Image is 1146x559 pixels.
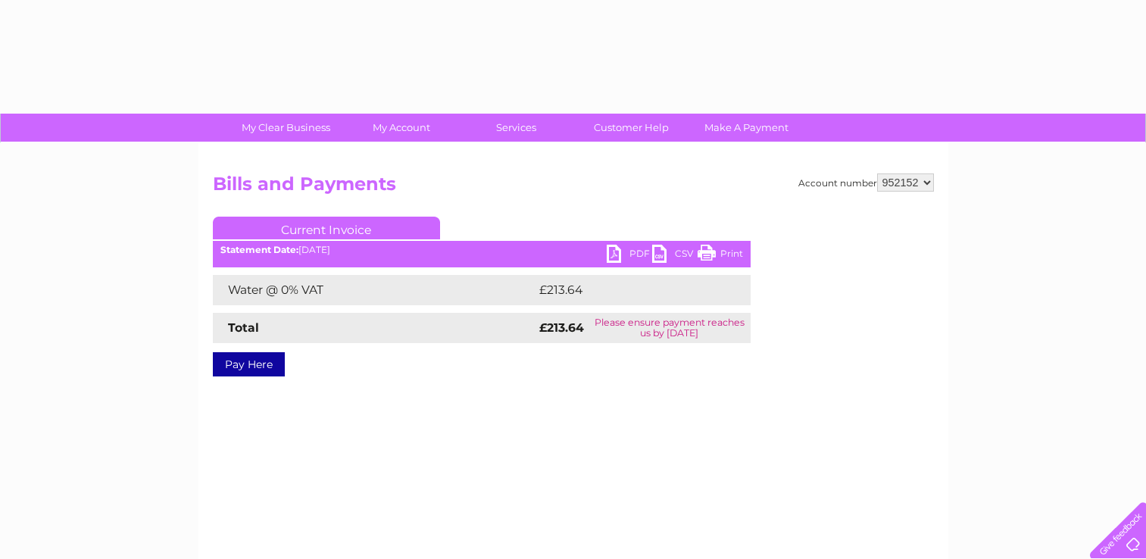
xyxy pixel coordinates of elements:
a: Current Invoice [213,217,440,239]
b: Statement Date: [220,244,298,255]
a: CSV [652,245,698,267]
td: Please ensure payment reaches us by [DATE] [589,313,750,343]
a: PDF [607,245,652,267]
a: My Clear Business [223,114,348,142]
a: Customer Help [569,114,694,142]
a: Print [698,245,743,267]
a: Make A Payment [684,114,809,142]
div: [DATE] [213,245,751,255]
strong: £213.64 [539,320,584,335]
a: Pay Here [213,352,285,376]
a: My Account [339,114,464,142]
td: Water @ 0% VAT [213,275,536,305]
div: Account number [798,173,934,192]
h2: Bills and Payments [213,173,934,202]
strong: Total [228,320,259,335]
td: £213.64 [536,275,723,305]
a: Services [454,114,579,142]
